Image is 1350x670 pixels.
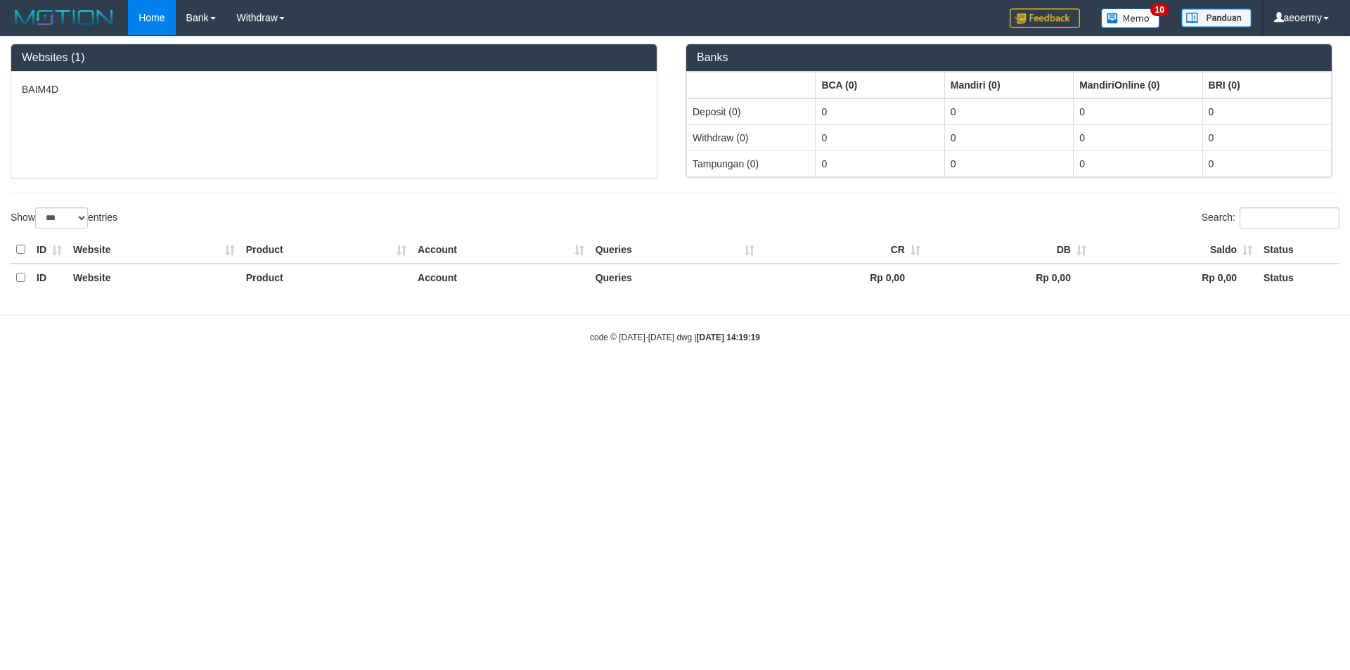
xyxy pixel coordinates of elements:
[697,333,760,342] strong: [DATE] 14:19:19
[67,236,240,264] th: Website
[1258,264,1339,291] th: Status
[1202,150,1331,176] td: 0
[1202,98,1331,125] td: 0
[1240,207,1339,228] input: Search:
[760,236,926,264] th: CR
[1181,8,1252,27] img: panduan.png
[1092,236,1258,264] th: Saldo
[240,236,412,264] th: Product
[1202,72,1331,98] th: Group: activate to sort column ascending
[590,333,760,342] small: code © [DATE]-[DATE] dwg |
[1202,207,1339,228] label: Search:
[1258,236,1339,264] th: Status
[944,150,1073,176] td: 0
[687,98,816,125] td: Deposit (0)
[240,264,412,291] th: Product
[697,51,1321,64] h3: Banks
[1010,8,1080,28] img: Feedback.jpg
[1074,150,1202,176] td: 0
[1202,124,1331,150] td: 0
[590,236,760,264] th: Queries
[1092,264,1258,291] th: Rp 0,00
[944,124,1073,150] td: 0
[687,72,816,98] th: Group: activate to sort column ascending
[926,264,1092,291] th: Rp 0,00
[816,72,944,98] th: Group: activate to sort column ascending
[11,7,117,28] img: MOTION_logo.png
[412,264,590,291] th: Account
[412,236,590,264] th: Account
[687,150,816,176] td: Tampungan (0)
[31,236,67,264] th: ID
[944,72,1073,98] th: Group: activate to sort column ascending
[22,82,646,96] p: BAIM4D
[1150,4,1169,16] span: 10
[590,264,760,291] th: Queries
[35,207,88,228] select: Showentries
[816,150,944,176] td: 0
[11,207,117,228] label: Show entries
[1074,98,1202,125] td: 0
[926,236,1092,264] th: DB
[1074,124,1202,150] td: 0
[31,264,67,291] th: ID
[1074,72,1202,98] th: Group: activate to sort column ascending
[816,124,944,150] td: 0
[760,264,926,291] th: Rp 0,00
[22,51,646,64] h3: Websites (1)
[1101,8,1160,28] img: Button%20Memo.svg
[944,98,1073,125] td: 0
[687,124,816,150] td: Withdraw (0)
[816,98,944,125] td: 0
[67,264,240,291] th: Website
